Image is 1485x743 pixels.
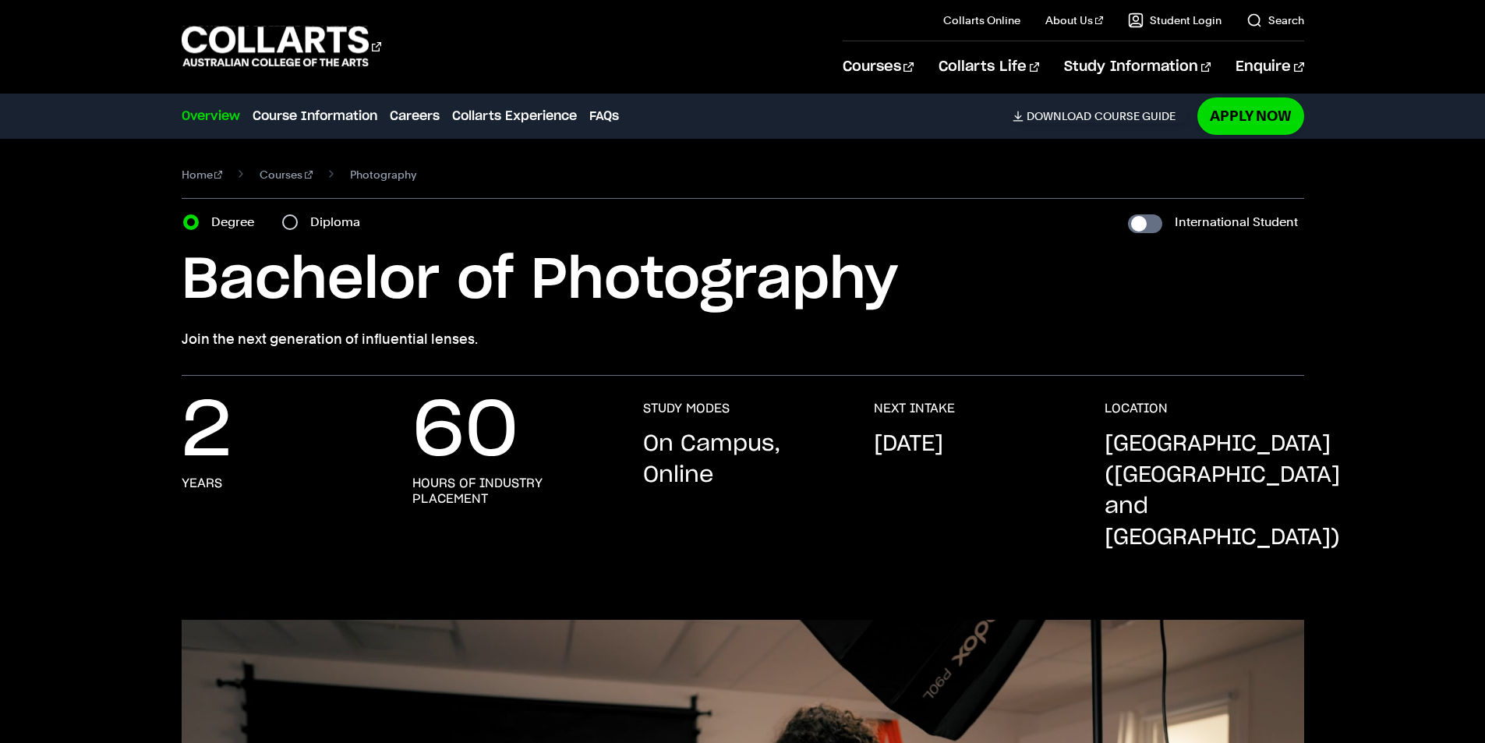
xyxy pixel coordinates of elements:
p: 60 [412,401,518,463]
a: Collarts Online [943,12,1020,28]
a: Courses [843,41,914,93]
span: Photography [350,164,416,186]
h1: Bachelor of Photography [182,246,1304,316]
h3: LOCATION [1105,401,1168,416]
h3: NEXT INTAKE [874,401,955,416]
a: Enquire [1236,41,1303,93]
a: Search [1246,12,1304,28]
a: Apply Now [1197,97,1304,134]
a: Home [182,164,223,186]
span: Download [1027,109,1091,123]
a: Overview [182,107,240,126]
label: Degree [211,211,263,233]
a: Course Information [253,107,377,126]
a: Careers [390,107,440,126]
a: Student Login [1128,12,1222,28]
h3: hours of industry placement [412,476,612,507]
p: [GEOGRAPHIC_DATA] ([GEOGRAPHIC_DATA] and [GEOGRAPHIC_DATA]) [1105,429,1340,554]
a: DownloadCourse Guide [1013,109,1188,123]
a: Courses [260,164,313,186]
a: Collarts Life [939,41,1039,93]
label: Diploma [310,211,369,233]
p: 2 [182,401,232,463]
a: About Us [1045,12,1103,28]
p: [DATE] [874,429,943,460]
a: Study Information [1064,41,1211,93]
a: FAQs [589,107,619,126]
a: Collarts Experience [452,107,577,126]
label: International Student [1175,211,1298,233]
h3: years [182,476,222,491]
p: Join the next generation of influential lenses. [182,328,1304,350]
p: On Campus, Online [643,429,843,491]
div: Go to homepage [182,24,381,69]
h3: STUDY MODES [643,401,730,416]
